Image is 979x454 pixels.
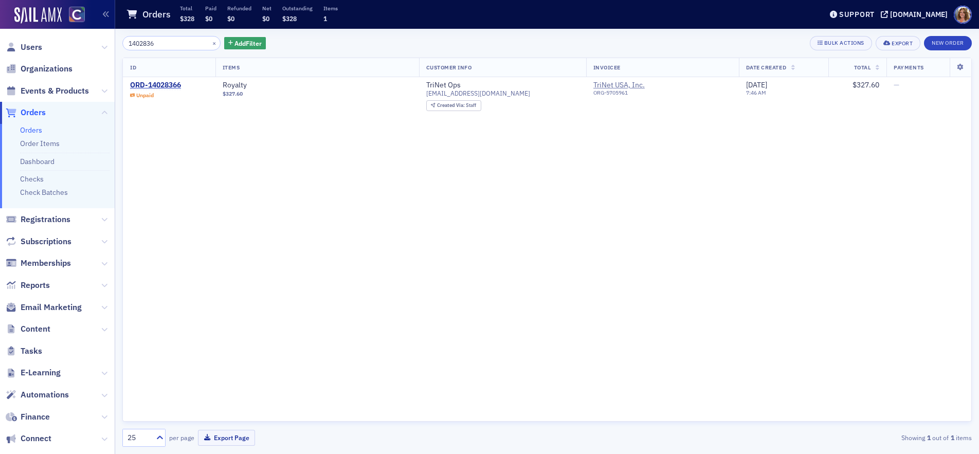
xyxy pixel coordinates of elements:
[954,6,972,24] span: Profile
[6,107,46,118] a: Orders
[854,64,871,71] span: Total
[21,258,71,269] span: Memberships
[894,64,923,71] span: Payments
[282,14,297,23] span: $328
[925,433,932,442] strong: 1
[21,214,70,225] span: Registrations
[223,81,352,90] a: Royalty
[223,64,240,71] span: Items
[282,5,313,12] p: Outstanding
[169,433,194,442] label: per page
[323,14,327,23] span: 1
[6,346,42,357] a: Tasks
[224,37,266,50] button: AddFilter
[21,367,61,378] span: E-Learning
[6,389,69,401] a: Automations
[924,36,972,50] button: New Order
[21,107,46,118] span: Orders
[21,302,82,313] span: Email Marketing
[810,36,872,50] button: Bulk Actions
[853,80,879,89] span: $327.60
[180,5,194,12] p: Total
[205,5,216,12] p: Paid
[746,89,766,96] time: 7:46 AM
[696,433,972,442] div: Showing out of items
[6,42,42,53] a: Users
[21,42,42,53] span: Users
[234,39,262,48] span: Add Filter
[69,7,85,23] img: SailAMX
[21,323,50,335] span: Content
[6,85,89,97] a: Events & Products
[6,367,61,378] a: E-Learning
[20,139,60,148] a: Order Items
[593,64,621,71] span: Invoicee
[21,280,50,291] span: Reports
[210,38,219,47] button: ×
[6,433,51,444] a: Connect
[437,102,466,108] span: Created Via :
[6,236,71,247] a: Subscriptions
[593,89,687,100] div: ORG-5705961
[227,14,234,23] span: $0
[227,5,251,12] p: Refunded
[205,14,212,23] span: $0
[426,100,481,111] div: Created Via: Staff
[6,302,82,313] a: Email Marketing
[142,8,171,21] h1: Orders
[21,346,42,357] span: Tasks
[881,11,951,18] button: [DOMAIN_NAME]
[876,36,920,50] button: Export
[198,430,255,446] button: Export Page
[924,38,972,47] a: New Order
[262,5,271,12] p: Net
[21,433,51,444] span: Connect
[20,174,44,184] a: Checks
[426,81,461,90] a: TriNet Ops
[746,64,786,71] span: Date Created
[894,80,899,89] span: —
[6,280,50,291] a: Reports
[223,90,243,97] span: $327.60
[21,236,71,247] span: Subscriptions
[949,433,956,442] strong: 1
[6,411,50,423] a: Finance
[21,411,50,423] span: Finance
[21,85,89,97] span: Events & Products
[593,81,732,100] span: TriNet USA, Inc.
[839,10,875,19] div: Support
[20,157,55,166] a: Dashboard
[136,92,154,99] div: Unpaid
[128,432,150,443] div: 25
[426,64,472,71] span: Customer Info
[21,63,72,75] span: Organizations
[20,188,68,197] a: Check Batches
[437,103,476,108] div: Staff
[20,125,42,135] a: Orders
[14,7,62,24] img: SailAMX
[62,7,85,24] a: View Homepage
[890,10,948,19] div: [DOMAIN_NAME]
[21,389,69,401] span: Automations
[130,81,181,90] a: ORD-14028366
[6,258,71,269] a: Memberships
[892,41,913,46] div: Export
[262,14,269,23] span: $0
[6,63,72,75] a: Organizations
[746,80,767,89] span: [DATE]
[426,89,530,97] span: [EMAIL_ADDRESS][DOMAIN_NAME]
[130,64,136,71] span: ID
[323,5,338,12] p: Items
[180,14,194,23] span: $328
[122,36,221,50] input: Search…
[6,323,50,335] a: Content
[593,81,687,90] a: TriNet USA, Inc.
[824,40,864,46] div: Bulk Actions
[6,214,70,225] a: Registrations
